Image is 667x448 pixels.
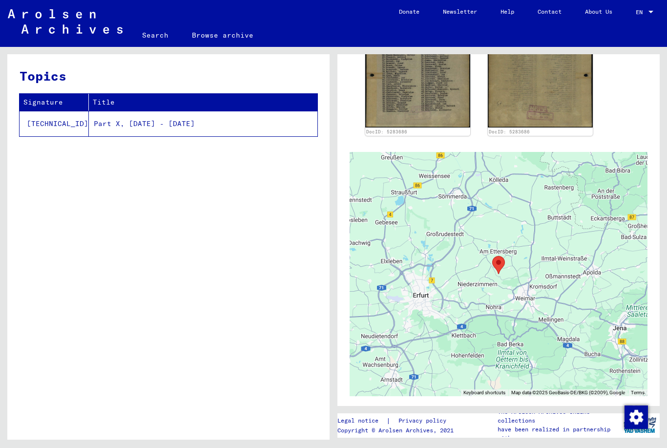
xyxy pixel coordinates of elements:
[20,66,317,85] h3: Topics
[391,416,458,426] a: Privacy policy
[631,390,645,395] a: Terms
[498,425,620,443] p: have been realized in partnership with
[8,9,123,34] img: Arolsen_neg.svg
[20,94,89,111] th: Signature
[352,384,384,396] img: Google
[337,416,386,426] a: Legal notice
[352,384,384,396] a: Open this area in Google Maps (opens a new window)
[337,426,458,435] p: Copyright © Arolsen Archives, 2021
[625,405,648,429] img: Zustimmung ändern
[511,390,625,395] span: Map data ©2025 GeoBasis-DE/BKG (©2009), Google
[488,252,509,278] div: Buchenwald Concentration Camp
[180,23,265,47] a: Browse archive
[130,23,180,47] a: Search
[636,8,643,16] mat-select-trigger: EN
[337,416,458,426] div: |
[366,129,407,134] a: DocID: 5283686
[20,111,89,136] td: [TECHNICAL_ID]
[463,389,505,396] button: Keyboard shortcuts
[498,407,620,425] p: The Arolsen Archives online collections
[489,129,530,134] a: DocID: 5283686
[89,111,317,136] td: Part X, [DATE] - [DATE]
[622,413,658,437] img: yv_logo.png
[89,94,317,111] th: Title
